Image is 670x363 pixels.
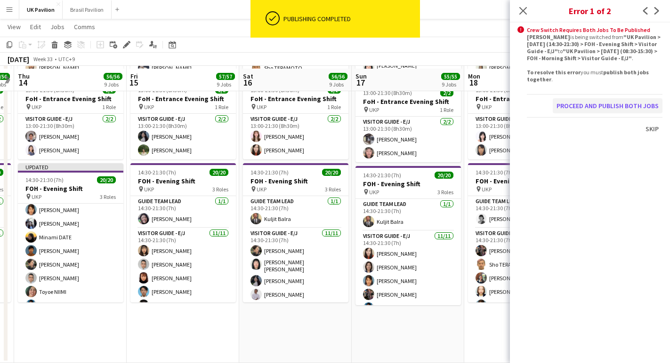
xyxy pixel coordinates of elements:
[32,103,41,110] span: UKP
[441,73,460,80] span: 55/55
[242,77,253,88] span: 16
[243,95,348,103] h3: FoH - Entrance Evening Shift
[243,196,348,228] app-card-role: Guide Team Lead1/114:30-21:30 (7h)Kuljit Balra
[355,117,461,162] app-card-role: Visitor Guide - E/J2/213:00-21:30 (8h30m)[PERSON_NAME][PERSON_NAME]
[104,81,122,88] div: 9 Jobs
[257,186,266,193] span: UKP
[468,196,573,228] app-card-role: Guide Team Lead1/114:30-21:30 (7h)[PERSON_NAME]
[215,103,228,110] span: 1 Role
[355,199,461,231] app-card-role: Guide Team Lead1/114:30-21:30 (7h)Kuljit Balra
[216,73,235,80] span: 57/57
[354,77,367,88] span: 17
[210,169,228,176] span: 20/20
[243,81,348,159] app-job-card: 13:00-21:30 (8h30m)2/2FoH - Entrance Evening Shift UKP1 RoleVisitor Guide - E/J2/213:00-21:30 (8h...
[440,89,453,96] span: 2/2
[243,163,348,302] app-job-card: 14:30-21:30 (7h)20/20FOH - Evening Shift UKP3 RolesGuide Team Lead1/114:30-21:30 (7h)Kuljit Balra...
[468,163,573,302] app-job-card: 14:30-21:30 (7h)20/20FOH - Evening Shift UKP3 RolesGuide Team Lead1/114:30-21:30 (7h)[PERSON_NAME...
[468,177,573,185] h3: FOH - Evening Shift
[50,23,65,31] span: Jobs
[70,21,99,33] a: Comms
[325,186,341,193] span: 3 Roles
[355,97,461,106] h3: FoH - Entrance Evening Shift
[130,72,138,80] span: Fri
[527,26,662,33] div: Crew Switch Requires Both Jobs To Be Published
[130,81,236,159] app-job-card: 13:00-21:30 (8h30m)2/2FoH - Entrance Evening Shift UKP1 RoleVisitor Guide - E/J2/213:00-21:30 (8h...
[442,81,460,88] div: 9 Jobs
[257,103,266,110] span: UKP
[467,77,480,88] span: 18
[329,73,347,80] span: 56/56
[322,169,341,176] span: 20/20
[8,23,21,31] span: View
[527,33,662,83] div: is being switched from to . you must .
[355,166,461,305] app-job-card: 14:30-21:30 (7h)20/20FOH - Evening Shift UKP3 RolesGuide Team Lead1/114:30-21:30 (7h)Kuljit Balra...
[527,69,649,83] b: publish both jobs together
[19,0,63,19] button: UK Pavilion
[130,177,236,185] h3: FOH - Evening Shift
[369,189,379,196] span: UKP
[250,169,289,176] span: 14:30-21:30 (7h)
[355,84,461,162] app-job-card: 13:00-21:30 (8h30m)2/2FoH - Entrance Evening Shift UKP1 RoleVisitor Guide - E/J2/213:00-21:30 (8h...
[130,163,236,302] app-job-card: 14:30-21:30 (7h)20/20FOH - Evening Shift UKP3 RolesGuide Team Lead1/114:30-21:30 (7h)[PERSON_NAME...
[25,176,64,183] span: 14:30-21:30 (7h)
[104,73,122,80] span: 56/56
[527,69,581,76] b: To resolve this error
[144,103,154,110] span: UKP
[482,186,492,193] span: UKP
[18,114,123,159] app-card-role: Visitor Guide - E/J2/213:00-21:30 (8h30m)[PERSON_NAME][PERSON_NAME]
[138,169,176,176] span: 14:30-21:30 (7h)
[369,106,379,113] span: UKP
[553,98,662,113] button: Proceed and publish both jobs
[212,186,228,193] span: 3 Roles
[100,193,116,200] span: 3 Roles
[4,21,24,33] a: View
[63,0,112,19] button: Brasil Pavilion
[102,103,116,110] span: 1 Role
[129,77,138,88] span: 15
[510,5,670,17] h3: Error 1 of 2
[144,186,154,193] span: UKP
[18,184,123,193] h3: FOH - Evening Shift
[18,72,30,80] span: Thu
[468,81,573,159] app-job-card: 13:00-21:30 (8h30m)2/2FoH - Entrance Evening Shift UKP1 RoleVisitor Guide - E/J2/213:00-21:30 (8h...
[32,193,41,200] span: UKP
[243,72,253,80] span: Sat
[31,55,55,63] span: Week 33
[440,106,453,113] span: 1 Role
[30,23,41,31] span: Edit
[130,114,236,159] app-card-role: Visitor Guide - E/J2/213:00-21:30 (8h30m)[PERSON_NAME][PERSON_NAME]
[16,77,30,88] span: 14
[363,89,412,96] span: 13:00-21:30 (8h30m)
[527,47,657,62] b: "UK Pavilion > [DATE] (08:30-15:30) > FOH - Morning Shift > Visitor Guide - E/J"
[476,169,514,176] span: 14:30-21:30 (7h)
[18,163,123,302] app-job-card: Updated14:30-21:30 (7h)20/20FOH - Evening Shift UKP3 RolesKuljit BalraVisitor Guide - E/J11/1114:...
[8,55,29,64] div: [DATE]
[74,23,95,31] span: Comms
[130,196,236,228] app-card-role: Guide Team Lead1/114:30-21:30 (7h)[PERSON_NAME]
[58,55,75,63] div: UTC+9
[642,121,662,136] button: Skip
[47,21,68,33] a: Jobs
[18,95,123,103] h3: FoH - Entrance Evening Shift
[97,176,116,183] span: 20/20
[327,103,341,110] span: 1 Role
[243,177,348,185] h3: FOH - Evening Shift
[468,114,573,159] app-card-role: Visitor Guide - E/J2/213:00-21:30 (8h30m)[PERSON_NAME][PERSON_NAME]
[468,72,480,80] span: Mon
[527,33,661,55] b: "UK Pavilion > [DATE] (14:30-21:30) > FOH - Evening Shift > Visitor Guide - E/J"
[18,81,123,159] div: 13:00-21:30 (8h30m)2/2FoH - Entrance Evening Shift UKP1 RoleVisitor Guide - E/J2/213:00-21:30 (8h...
[437,189,453,196] span: 3 Roles
[329,81,347,88] div: 9 Jobs
[217,81,234,88] div: 9 Jobs
[18,163,123,171] div: Updated
[355,180,461,188] h3: FOH - Evening Shift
